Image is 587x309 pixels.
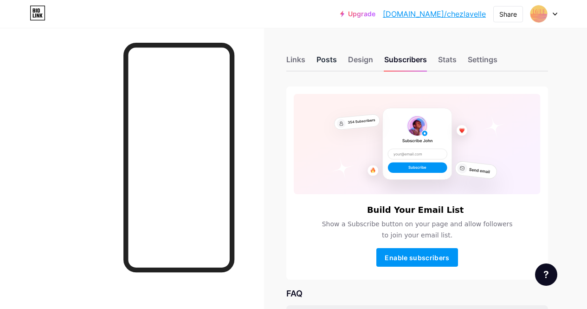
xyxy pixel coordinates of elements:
[367,205,464,215] h6: Build Your Email List
[383,8,486,20] a: [DOMAIN_NAME]/chezlavelle
[340,10,375,18] a: Upgrade
[385,254,449,262] span: Enable subscribers
[318,218,516,241] span: Show a Subscribe button on your page and allow followers to join your email list.
[499,9,517,19] div: Share
[286,287,548,300] div: FAQ
[468,54,497,71] div: Settings
[376,248,458,267] button: Enable subscribers
[286,54,305,71] div: Links
[530,5,548,23] img: chezlavelle
[348,54,373,71] div: Design
[316,54,337,71] div: Posts
[384,54,427,71] div: Subscribers
[438,54,457,71] div: Stats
